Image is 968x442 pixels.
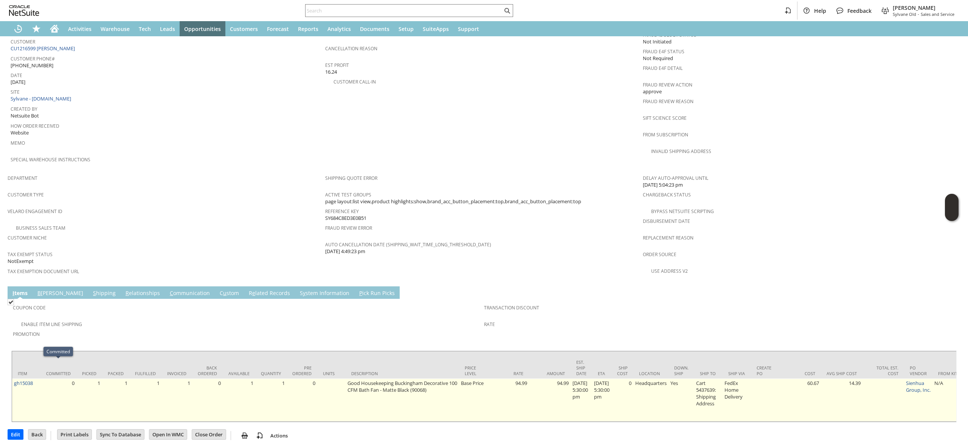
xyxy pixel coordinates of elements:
td: Cart 5437639: Shipping Address [694,379,723,422]
a: Tax Exempt Status [8,251,53,258]
a: Activities [64,21,96,36]
span: NotExempt [8,258,34,265]
a: How Order Received [11,123,59,129]
td: 1 [129,379,161,422]
a: Est Profit [325,62,349,68]
span: Setup [399,25,414,32]
span: Sales and Service [921,11,954,17]
span: [DATE] [11,79,25,86]
img: add-record.svg [255,431,264,440]
div: Shortcuts [27,21,45,36]
input: Search [306,6,503,15]
span: Not Required [643,55,673,62]
a: Warehouse [96,21,134,36]
div: Committed [46,371,71,376]
a: Leads [155,21,180,36]
a: Opportunities [180,21,225,36]
input: Back [28,430,46,439]
td: 94.99 [487,379,529,422]
td: 0 [192,379,223,422]
a: Customers [225,21,262,36]
a: Fraud E4F Status [643,48,684,55]
a: Support [453,21,484,36]
a: Date [11,72,22,79]
span: [PHONE_NUMBER] [11,62,53,69]
td: Yes [669,379,694,422]
a: Reports [293,21,323,36]
a: Auto Cancellation Date (shipping_wait_time_long_threshold_date) [325,241,491,248]
a: Sienhua Group, Inc. [906,380,931,393]
span: I [12,289,14,297]
a: Velaro Engagement ID [8,208,62,215]
span: Reports [298,25,318,32]
td: 14.39 [821,379,863,422]
div: Price Level [465,365,482,376]
a: Relationships [124,289,162,298]
a: Customer Type [8,192,44,198]
a: From Subscription [643,131,688,138]
a: Replacement reason [643,235,693,241]
a: Analytics [323,21,355,36]
span: Support [458,25,479,32]
span: C [170,289,173,297]
a: Cancellation Reason [325,45,377,52]
a: Promotion [13,331,40,337]
div: Back Ordered [198,365,217,376]
div: Quantity [261,371,281,376]
span: [PERSON_NAME] [893,4,954,11]
div: Available [228,371,250,376]
a: Fraud Review Reason [643,98,693,105]
input: Close Order [192,430,226,439]
a: Shipping [91,289,118,298]
a: Customer Niche [8,235,47,241]
a: Fraud Review Error [325,225,372,231]
div: Committed [47,348,70,355]
span: P [359,289,362,297]
a: Unrolled view on [947,288,956,297]
a: SuiteApps [418,21,453,36]
a: Shipping Quote Error [325,175,377,181]
span: Website [11,129,29,136]
span: Tech [139,25,151,32]
div: Rate [493,371,523,376]
a: Delay Auto-Approval Until [643,175,708,181]
a: System Information [298,289,351,298]
span: Netsuite Bot [11,112,39,119]
td: Headquarters [633,379,669,422]
span: SuiteApps [423,25,449,32]
div: Units [323,371,340,376]
span: R [126,289,129,297]
span: B [37,289,41,297]
td: [DATE] 5:30:00 pm [592,379,611,422]
a: Chargeback Status [643,192,691,198]
div: Down. Ship [674,365,689,376]
div: Fulfilled [135,371,156,376]
span: Documents [360,25,389,32]
a: Invalid Shipping Address [651,148,711,155]
td: 0 [287,379,317,422]
a: gh15038 [14,380,33,386]
span: u [223,289,226,297]
input: Print Labels [57,430,92,439]
div: Cost [785,371,815,376]
a: Sylvane - [DOMAIN_NAME] [11,95,73,102]
span: Customers [230,25,258,32]
a: Transaction Discount [484,304,539,311]
div: Est. Ship Date [576,359,586,376]
a: Related Records [247,289,292,298]
span: Sylvane Old [893,11,916,17]
td: 1 [255,379,287,422]
span: Feedback [847,7,872,14]
td: 94.99 [529,379,571,422]
a: Documents [355,21,394,36]
input: Open In WMC [149,430,187,439]
a: Tech [134,21,155,36]
div: Packed [108,371,124,376]
span: Help [814,7,826,14]
td: 1 [223,379,255,422]
span: S [93,289,96,297]
a: Communication [168,289,212,298]
td: 0 [40,379,76,422]
span: Warehouse [101,25,130,32]
span: - [918,11,919,17]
